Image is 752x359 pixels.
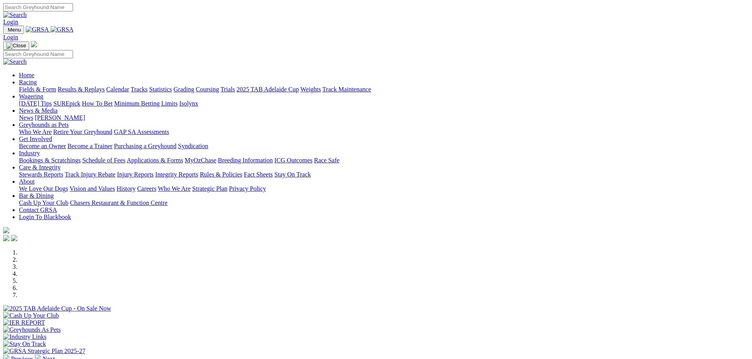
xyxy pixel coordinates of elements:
a: Isolynx [179,100,198,107]
a: Applications & Forms [127,157,183,164]
a: About [19,178,35,185]
a: Breeding Information [218,157,273,164]
a: Care & Integrity [19,164,61,171]
a: Schedule of Fees [82,157,125,164]
div: Get Involved [19,143,749,150]
a: Fields & Form [19,86,56,93]
div: Bar & Dining [19,199,749,206]
img: logo-grsa-white.png [31,41,37,47]
a: Chasers Restaurant & Function Centre [70,199,167,206]
a: We Love Our Dogs [19,185,68,192]
a: Stay On Track [274,171,311,178]
a: Get Involved [19,136,52,142]
a: SUREpick [53,100,80,107]
a: Wagering [19,93,43,100]
a: Purchasing a Greyhound [114,143,176,149]
a: Who We Are [158,185,191,192]
a: Statistics [149,86,172,93]
div: News & Media [19,114,749,121]
img: Close [6,43,26,49]
a: Syndication [178,143,208,149]
a: MyOzChase [185,157,216,164]
img: GRSA [26,26,49,33]
a: Stewards Reports [19,171,63,178]
img: Search [3,11,27,19]
a: News & Media [19,107,58,114]
div: About [19,185,749,192]
img: Stay On Track [3,340,46,348]
a: Results & Replays [58,86,105,93]
a: Grading [174,86,194,93]
div: Racing [19,86,749,93]
a: ICG Outcomes [274,157,312,164]
button: Toggle navigation [3,26,24,34]
img: Industry Links [3,333,47,340]
img: IER REPORT [3,319,45,326]
a: Bookings & Scratchings [19,157,81,164]
img: 2025 TAB Adelaide Cup - On Sale Now [3,305,111,312]
a: Careers [137,185,156,192]
a: GAP SA Assessments [114,128,169,135]
a: Login To Blackbook [19,214,71,220]
img: GRSA [51,26,74,33]
a: Contact GRSA [19,206,57,213]
a: Login [3,19,18,25]
a: Retire Your Greyhound [53,128,113,135]
a: Integrity Reports [155,171,198,178]
a: [DATE] Tips [19,100,52,107]
a: Who We Are [19,128,52,135]
a: Bar & Dining [19,192,54,199]
a: Fact Sheets [244,171,273,178]
a: Become a Trainer [68,143,113,149]
a: Coursing [196,86,219,93]
a: History [116,185,135,192]
a: Injury Reports [117,171,154,178]
a: 2025 TAB Adelaide Cup [236,86,299,93]
a: Strategic Plan [192,185,227,192]
a: Vision and Values [69,185,115,192]
div: Wagering [19,100,749,107]
div: Greyhounds as Pets [19,128,749,136]
img: logo-grsa-white.png [3,227,9,233]
a: Greyhounds as Pets [19,121,69,128]
a: Become an Owner [19,143,66,149]
span: Menu [8,27,21,33]
div: Care & Integrity [19,171,749,178]
img: twitter.svg [11,235,17,241]
img: GRSA Strategic Plan 2025-27 [3,348,85,355]
a: Trials [220,86,235,93]
a: Login [3,34,18,41]
img: Greyhounds As Pets [3,326,61,333]
input: Search [3,50,73,58]
a: News [19,114,33,121]
a: Minimum Betting Limits [114,100,178,107]
a: Cash Up Your Club [19,199,68,206]
a: Track Injury Rebate [65,171,115,178]
a: Weights [300,86,321,93]
a: Racing [19,79,37,86]
a: Track Maintenance [323,86,371,93]
a: Rules & Policies [200,171,242,178]
a: Calendar [106,86,129,93]
a: [PERSON_NAME] [35,114,85,121]
a: Tracks [131,86,148,93]
img: facebook.svg [3,235,9,241]
a: Privacy Policy [229,185,266,192]
img: Search [3,58,27,65]
img: Cash Up Your Club [3,312,59,319]
div: Industry [19,157,749,164]
button: Toggle navigation [3,41,29,50]
a: Industry [19,150,40,156]
a: Race Safe [314,157,339,164]
a: How To Bet [82,100,113,107]
a: Home [19,72,34,78]
input: Search [3,3,73,11]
